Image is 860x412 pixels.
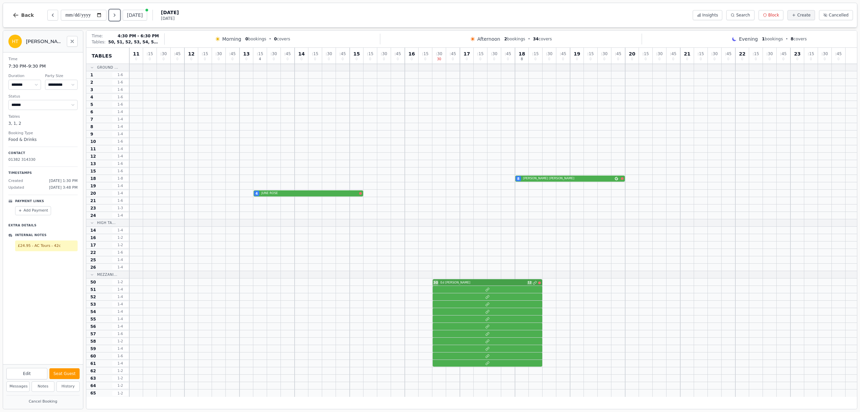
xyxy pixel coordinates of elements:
h2: [PERSON_NAME] Tours [26,38,63,45]
span: Cancelled [829,12,849,18]
span: 0 [686,58,688,61]
span: : 45 [725,52,731,56]
span: 12 [527,281,532,285]
span: 0 [163,58,165,61]
span: : 30 [491,52,497,56]
span: : 30 [711,52,718,56]
dt: Duration [8,73,41,79]
span: Tables [92,52,112,59]
span: : 30 [656,52,662,56]
span: : 15 [808,52,814,56]
span: 17 [464,51,470,56]
span: : 15 [257,52,263,56]
span: 4 [90,95,93,100]
dd: Food & Drinks [8,137,78,143]
span: 1 - 4 [112,346,128,351]
span: : 30 [766,52,773,56]
span: 1 - 4 [112,132,128,137]
span: 65 [90,390,96,396]
span: : 30 [381,52,387,56]
span: 0 [245,58,247,61]
span: 1 - 4 [112,154,128,159]
span: 0 [383,58,385,61]
span: 0 [479,58,481,61]
span: 0 [727,58,729,61]
span: 0 [273,58,275,61]
span: 23 [90,205,96,211]
span: 1 - 4 [112,191,128,196]
span: 1 - 2 [112,383,128,388]
span: • [269,36,271,42]
span: : 30 [215,52,222,56]
span: 1 - 4 [112,124,128,129]
span: 18 [90,176,96,181]
button: Insights [693,10,723,20]
span: 0 [590,58,592,61]
span: 0 [837,58,840,61]
span: 0 [424,58,426,61]
span: 0 [548,58,550,61]
span: 1 - 2 [112,339,128,344]
dd: 3, 1, 2 [8,120,78,126]
span: 0 [274,37,277,41]
span: 0 [534,58,536,61]
span: Mezzani... [97,272,117,277]
dt: Time [8,57,78,62]
span: 2 [504,37,507,41]
span: 4 [256,191,258,196]
span: 1 - 6 [112,80,128,85]
span: 22 [90,250,96,255]
span: 14 [298,51,305,56]
span: 1 - 6 [112,161,128,166]
span: 19 [90,183,96,189]
p: £24.95 - AC Tours - 42c [18,243,75,249]
span: 55 [90,316,96,322]
span: 1 - 6 [112,139,128,144]
span: 30 [437,58,441,61]
span: 5 [90,102,93,107]
span: 14 [90,228,96,233]
span: 0 [755,58,757,61]
span: 4 [259,58,261,61]
button: Seat Guest [49,368,80,379]
span: 1 - 4 [112,117,128,122]
span: 1 - 4 [112,257,128,262]
span: 0 [796,58,798,61]
span: Insights [702,12,718,18]
span: bookings [762,36,783,42]
span: : 30 [160,52,167,56]
span: 0 [397,58,399,61]
button: Next day [109,10,120,21]
span: 0 [658,58,660,61]
span: 13 [90,161,96,166]
span: [PERSON_NAME] [PERSON_NAME] [523,176,613,181]
span: : 15 [312,52,318,56]
span: 0 [231,58,233,61]
span: Evening [739,36,758,42]
dd: 7:30 PM – 9:30 PM [8,63,78,70]
span: 12 [90,154,96,159]
span: 10 [90,139,96,144]
span: 16 [90,235,96,240]
span: 1 - 6 [112,250,128,255]
span: Tables: [92,39,105,45]
span: 20 [90,191,96,196]
span: 1 - 4 [112,309,128,314]
span: 0 [452,58,454,61]
span: : 45 [505,52,511,56]
span: 21 [684,51,690,56]
span: : 15 [752,52,759,56]
span: 8 [791,37,793,41]
span: 0 [218,58,220,61]
span: 1 - 6 [112,331,128,336]
span: : 45 [780,52,786,56]
span: Morning [222,36,242,42]
span: 51 [90,287,96,292]
button: Notes [32,381,55,392]
span: 1 - 2 [112,368,128,373]
span: 20 [629,51,635,56]
span: 60 [90,353,96,359]
span: 1 - 3 [112,205,128,211]
span: 12 [188,51,195,56]
span: 19 [574,51,580,56]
